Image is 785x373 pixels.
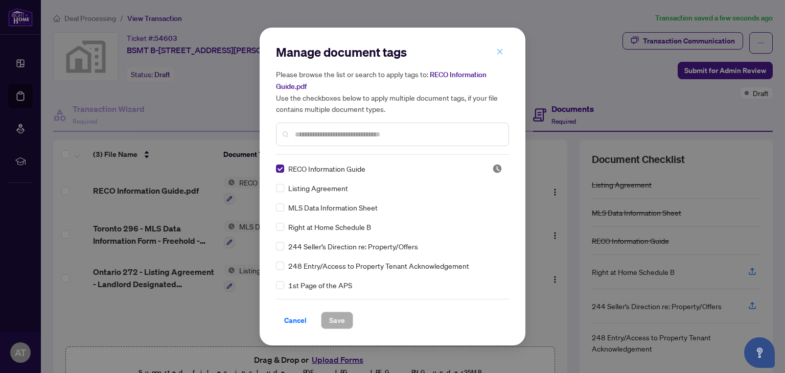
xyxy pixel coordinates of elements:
[288,260,469,271] span: 248 Entry/Access to Property Tenant Acknowledgement
[276,312,315,329] button: Cancel
[321,312,353,329] button: Save
[288,221,371,232] span: Right at Home Schedule B
[492,164,502,174] img: status
[496,48,503,55] span: close
[288,279,352,291] span: 1st Page of the APS
[492,164,502,174] span: Pending Review
[288,163,365,174] span: RECO Information Guide
[284,312,307,329] span: Cancel
[288,202,378,213] span: MLS Data Information Sheet
[276,44,509,60] h2: Manage document tags
[744,337,775,368] button: Open asap
[288,241,418,252] span: 244 Seller’s Direction re: Property/Offers
[276,68,509,114] h5: Please browse the list or search to apply tags to: Use the checkboxes below to apply multiple doc...
[288,182,348,194] span: Listing Agreement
